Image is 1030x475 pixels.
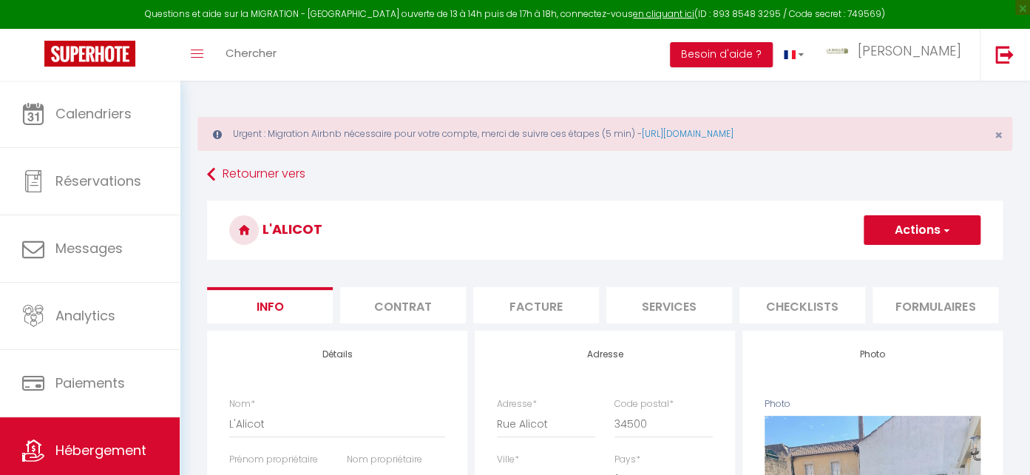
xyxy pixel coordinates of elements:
[642,127,733,140] a: [URL][DOMAIN_NAME]
[226,45,277,61] span: Chercher
[55,374,125,392] span: Paiements
[229,453,318,467] label: Prénom propriétaire
[826,48,848,54] img: ...
[55,172,141,190] span: Réservations
[995,126,1003,144] span: ×
[214,29,288,81] a: Chercher
[340,287,466,323] li: Contrat
[670,42,773,67] button: Besoin d'aide ?
[44,41,135,67] img: Super Booking
[197,117,1012,151] div: Urgent : Migration Airbnb nécessaire pour votre compte, merci de suivre ces étapes (5 min) -
[207,287,333,323] li: Info
[207,201,1003,260] h3: L'Alicot
[55,306,115,325] span: Analytics
[12,6,56,50] button: Open LiveChat chat widget
[55,441,146,459] span: Hébergement
[497,349,713,360] h4: Adresse
[55,104,132,123] span: Calendriers
[815,29,980,81] a: ... [PERSON_NAME]
[873,287,998,323] li: Formulaires
[229,349,445,360] h4: Détails
[765,349,980,360] h4: Photo
[995,129,1003,142] button: Close
[497,397,537,411] label: Adresse
[347,453,422,467] label: Nom propriétaire
[473,287,599,323] li: Facture
[614,397,674,411] label: Code postal
[606,287,732,323] li: Services
[207,161,1003,188] a: Retourner vers
[633,7,694,20] a: en cliquant ici
[858,41,961,60] span: [PERSON_NAME]
[614,453,640,467] label: Pays
[995,45,1014,64] img: logout
[55,239,123,257] span: Messages
[739,287,865,323] li: Checklists
[229,397,255,411] label: Nom
[497,453,519,467] label: Ville
[864,215,980,245] button: Actions
[765,397,790,411] label: Photo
